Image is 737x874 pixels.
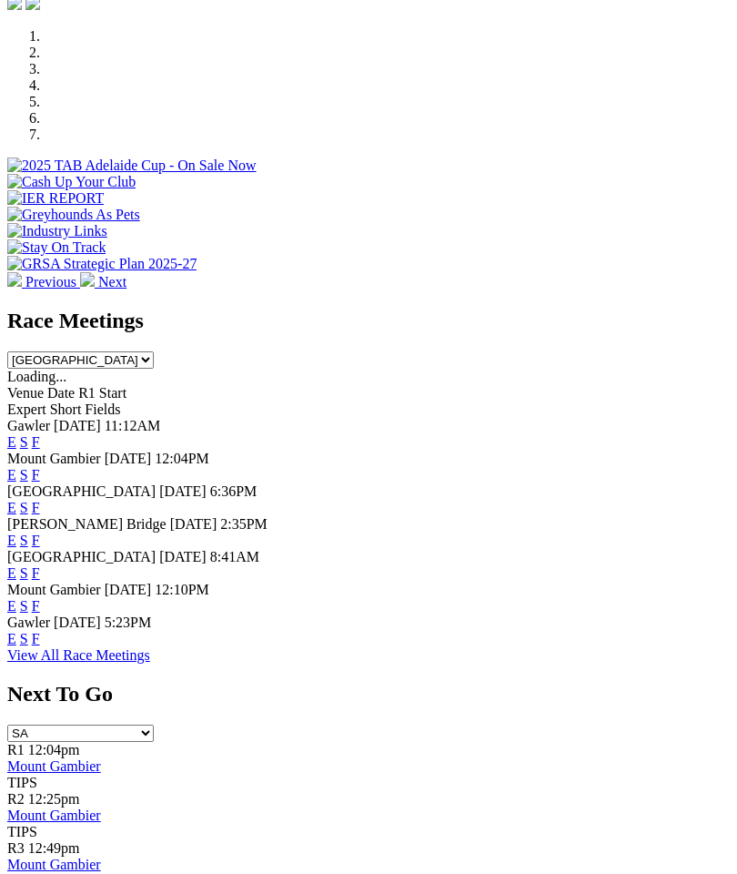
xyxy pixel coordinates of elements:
[7,775,37,790] span: TIPS
[20,565,28,581] a: S
[7,385,44,401] span: Venue
[32,631,40,646] a: F
[54,615,101,630] span: [DATE]
[20,533,28,548] a: S
[7,533,16,548] a: E
[7,631,16,646] a: E
[80,274,126,290] a: Next
[50,401,82,417] span: Short
[7,309,730,333] h2: Race Meetings
[7,582,101,597] span: Mount Gambier
[170,516,217,532] span: [DATE]
[7,434,16,450] a: E
[28,840,80,856] span: 12:49pm
[7,174,136,190] img: Cash Up Your Club
[7,207,140,223] img: Greyhounds As Pets
[159,483,207,499] span: [DATE]
[28,742,80,757] span: 12:04pm
[28,791,80,807] span: 12:25pm
[7,418,50,433] span: Gawler
[105,451,152,466] span: [DATE]
[32,565,40,581] a: F
[78,385,126,401] span: R1 Start
[210,483,257,499] span: 6:36PM
[20,434,28,450] a: S
[7,483,156,499] span: [GEOGRAPHIC_DATA]
[7,451,101,466] span: Mount Gambier
[7,223,107,239] img: Industry Links
[80,272,95,287] img: chevron-right-pager-white.svg
[32,533,40,548] a: F
[7,369,66,384] span: Loading...
[7,467,16,483] a: E
[159,549,207,564] span: [DATE]
[32,467,40,483] a: F
[20,500,28,515] a: S
[7,190,104,207] img: IER REPORT
[105,418,161,433] span: 11:12AM
[47,385,75,401] span: Date
[7,500,16,515] a: E
[54,418,101,433] span: [DATE]
[32,598,40,614] a: F
[7,808,101,823] a: Mount Gambier
[7,742,25,757] span: R1
[105,582,152,597] span: [DATE]
[7,549,156,564] span: [GEOGRAPHIC_DATA]
[155,582,209,597] span: 12:10PM
[7,615,50,630] span: Gawler
[220,516,268,532] span: 2:35PM
[7,239,106,256] img: Stay On Track
[210,549,259,564] span: 8:41AM
[7,158,257,174] img: 2025 TAB Adelaide Cup - On Sale Now
[20,631,28,646] a: S
[32,500,40,515] a: F
[7,791,25,807] span: R2
[7,401,46,417] span: Expert
[85,401,120,417] span: Fields
[7,824,37,839] span: TIPS
[7,857,101,872] a: Mount Gambier
[7,682,730,706] h2: Next To Go
[25,274,76,290] span: Previous
[20,467,28,483] a: S
[7,565,16,581] a: E
[7,256,197,272] img: GRSA Strategic Plan 2025-27
[20,598,28,614] a: S
[7,516,167,532] span: [PERSON_NAME] Bridge
[98,274,126,290] span: Next
[7,272,22,287] img: chevron-left-pager-white.svg
[155,451,209,466] span: 12:04PM
[7,598,16,614] a: E
[7,647,150,663] a: View All Race Meetings
[32,434,40,450] a: F
[7,274,80,290] a: Previous
[7,758,101,774] a: Mount Gambier
[7,840,25,856] span: R3
[105,615,152,630] span: 5:23PM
